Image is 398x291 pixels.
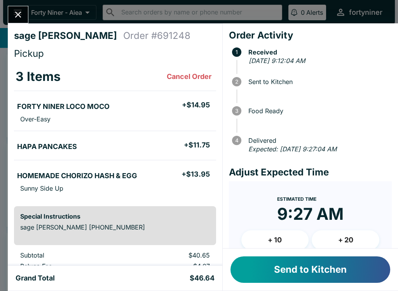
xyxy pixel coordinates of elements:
[248,145,337,153] em: Expected: [DATE] 9:27:04 AM
[182,170,210,179] h5: + $13.95
[312,230,379,250] button: + 20
[235,137,238,144] text: 4
[17,171,137,181] h5: HOMEMADE CHORIZO HASH & EGG
[16,273,55,283] h5: Grand Total
[8,6,28,23] button: Close
[241,230,309,250] button: + 10
[190,273,215,283] h5: $46.64
[20,184,63,192] p: Sunny Side Up
[182,100,210,110] h5: + $14.95
[17,142,77,151] h5: HAPA PANCAKES
[277,196,316,202] span: Estimated Time
[20,251,121,259] p: Subtotal
[133,251,209,259] p: $40.65
[123,30,190,42] h4: Order # 691248
[230,256,390,283] button: Send to Kitchen
[17,102,110,111] h5: FORTY NINER LOCO MOCO
[244,107,392,114] span: Food Ready
[235,79,238,85] text: 2
[20,212,210,220] h6: Special Instructions
[16,69,61,84] h3: 3 Items
[236,49,238,55] text: 1
[164,69,215,84] button: Cancel Order
[277,204,344,224] time: 9:27 AM
[14,30,123,42] h4: sage [PERSON_NAME]
[229,167,392,178] h4: Adjust Expected Time
[133,262,209,270] p: $4.07
[20,115,51,123] p: Over-Easy
[229,30,392,41] h4: Order Activity
[244,49,392,56] span: Received
[184,140,210,150] h5: + $11.75
[14,48,44,59] span: Pickup
[235,108,238,114] text: 3
[249,57,305,65] em: [DATE] 9:12:04 AM
[14,63,216,200] table: orders table
[244,78,392,85] span: Sent to Kitchen
[244,137,392,144] span: Delivered
[20,223,210,231] p: sage [PERSON_NAME] [PHONE_NUMBER]
[20,262,121,270] p: Beluga Fee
